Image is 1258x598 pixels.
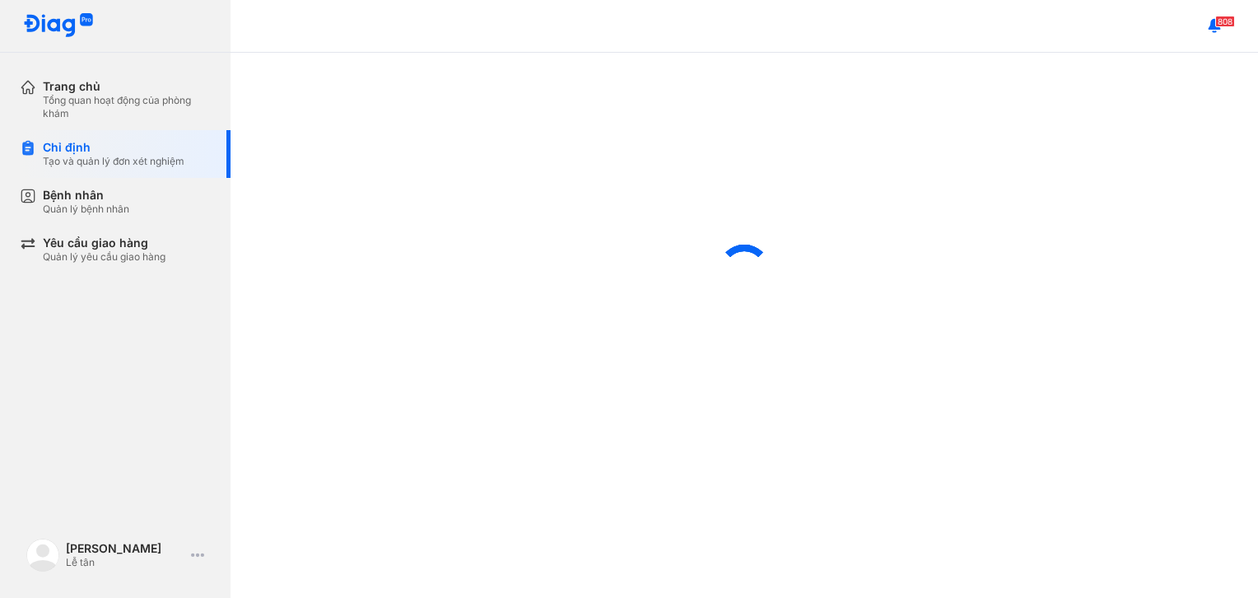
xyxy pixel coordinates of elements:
div: Chỉ định [43,140,184,155]
img: logo [26,539,59,572]
div: Tạo và quản lý đơn xét nghiệm [43,155,184,168]
div: Tổng quan hoạt động của phòng khám [43,94,211,120]
img: logo [23,13,94,39]
div: Trang chủ [43,79,211,94]
div: Bệnh nhân [43,188,129,203]
div: [PERSON_NAME] [66,541,184,556]
div: Yêu cầu giao hàng [43,236,165,250]
div: Quản lý bệnh nhân [43,203,129,216]
span: 808 [1215,16,1235,27]
div: Quản lý yêu cầu giao hàng [43,250,165,264]
div: Lễ tân [66,556,184,569]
